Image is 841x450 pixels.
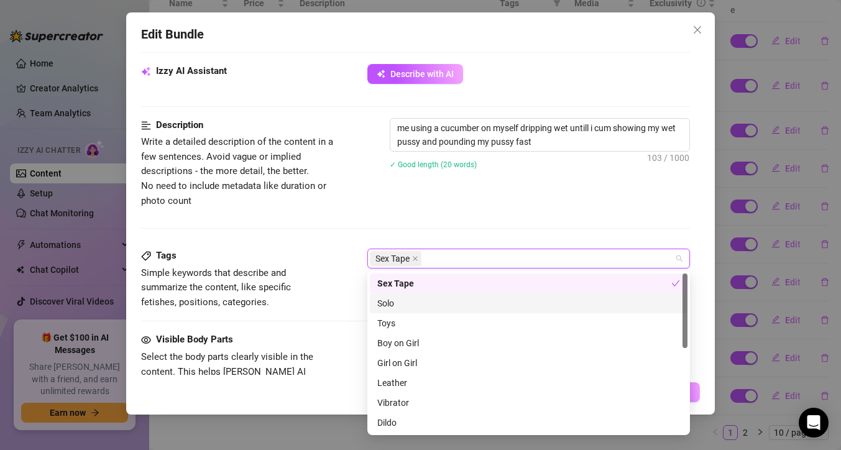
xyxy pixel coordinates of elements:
[692,25,702,35] span: close
[377,296,680,310] div: Solo
[141,136,333,206] span: Write a detailed description of the content in a few sentences. Avoid vague or implied descriptio...
[390,160,477,169] span: ✓ Good length (20 words)
[377,416,680,429] div: Dildo
[156,119,203,131] strong: Description
[156,334,233,345] strong: Visible Body Parts
[141,335,151,345] span: eye
[377,396,680,410] div: Vibrator
[370,353,687,373] div: Girl on Girl
[370,313,687,333] div: Toys
[377,316,680,330] div: Toys
[141,267,291,308] span: Simple keywords that describe and summarize the content, like specific fetishes, positions, categ...
[156,250,177,261] strong: Tags
[370,373,687,393] div: Leather
[370,333,687,353] div: Boy on Girl
[370,273,687,293] div: Sex Tape
[377,356,680,370] div: Girl on Girl
[412,255,418,262] span: close
[141,351,313,406] span: Select the body parts clearly visible in the content. This helps [PERSON_NAME] AI suggest media a...
[390,119,689,151] textarea: me using a cucumber on myself dripping wet untill i cum showing my wet pussy and pounding my puss...
[390,69,454,79] span: Describe with AI
[375,252,410,265] span: Sex Tape
[141,25,204,44] span: Edit Bundle
[377,376,680,390] div: Leather
[156,65,227,76] strong: Izzy AI Assistant
[141,251,151,261] span: tag
[370,393,687,413] div: Vibrator
[377,336,680,350] div: Boy on Girl
[370,251,421,266] span: Sex Tape
[671,279,680,288] span: check
[141,118,151,133] span: align-left
[377,277,671,290] div: Sex Tape
[687,25,707,35] span: Close
[687,20,707,40] button: Close
[799,408,829,438] div: Open Intercom Messenger
[370,293,687,313] div: Solo
[370,413,687,433] div: Dildo
[367,64,463,84] button: Describe with AI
